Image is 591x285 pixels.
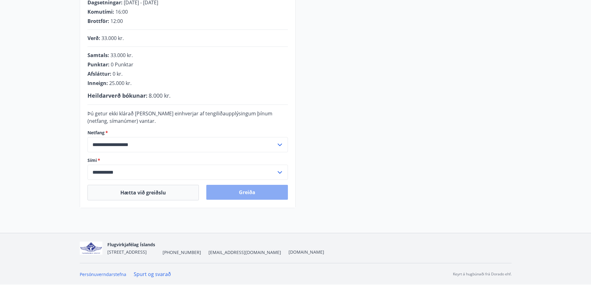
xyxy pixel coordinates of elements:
span: 8.000 kr. [149,92,171,99]
span: Afsláttur : [87,70,111,77]
span: Þú getur ekki klárað [PERSON_NAME] einhverjar af tengiliðaupplýsingum þínum (netfang, símanúmer) ... [87,110,272,124]
span: Heildarverð bókunar : [87,92,147,99]
span: Inneign : [87,80,108,87]
span: [EMAIL_ADDRESS][DOMAIN_NAME] [208,249,281,256]
span: 33.000 kr. [110,52,133,59]
span: Samtals : [87,52,109,59]
label: Netfang [87,130,288,136]
span: 0 kr. [113,70,123,77]
span: [STREET_ADDRESS] [107,249,147,255]
span: Verð : [87,35,100,42]
span: 25.000 kr. [109,80,132,87]
span: Brottför : [87,18,109,24]
button: Hætta við greiðslu [87,185,199,200]
a: Persónuverndarstefna [80,271,126,277]
span: 12:00 [110,18,123,24]
span: [PHONE_NUMBER] [163,249,201,256]
span: Komutími : [87,8,114,15]
span: Punktar : [87,61,110,68]
button: Greiða [206,185,288,200]
a: Spurt og svarað [134,271,171,278]
span: 16:00 [115,8,128,15]
p: Keyrt á hugbúnaði frá Dorado ehf. [453,271,512,277]
span: 0 Punktar [111,61,133,68]
label: Sími [87,157,288,163]
a: [DOMAIN_NAME] [289,249,324,255]
img: jfCJGIgpp2qFOvTFfsN21Zau9QV3gluJVgNw7rvD.png [80,242,103,255]
span: 33.000 kr. [101,35,124,42]
span: Flugvirkjafélag Íslands [107,242,155,247]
